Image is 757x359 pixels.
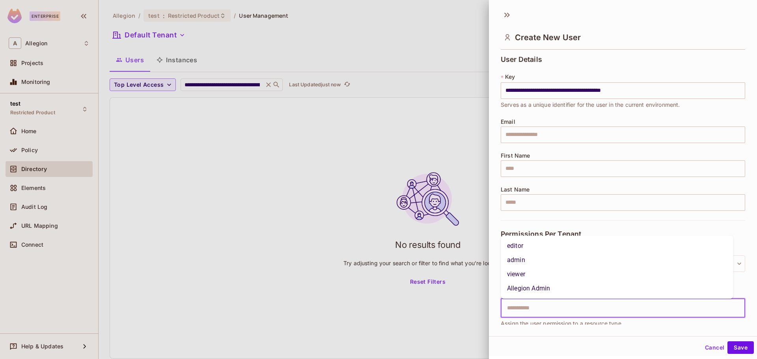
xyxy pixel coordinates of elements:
[501,281,733,296] li: Allegion Admin
[501,56,542,63] span: User Details
[501,100,680,109] span: Serves as a unique identifier for the user in the current environment.
[501,239,733,253] li: editor
[501,230,581,238] span: Permissions Per Tenant
[501,119,515,125] span: Email
[505,74,515,80] span: Key
[702,341,727,354] button: Cancel
[501,319,621,328] span: Assign the user permission to a resource type
[501,153,530,159] span: First Name
[501,186,530,193] span: Last Name
[501,267,733,281] li: viewer
[727,341,754,354] button: Save
[501,253,733,267] li: admin
[515,33,581,42] span: Create New User
[741,307,742,309] button: Close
